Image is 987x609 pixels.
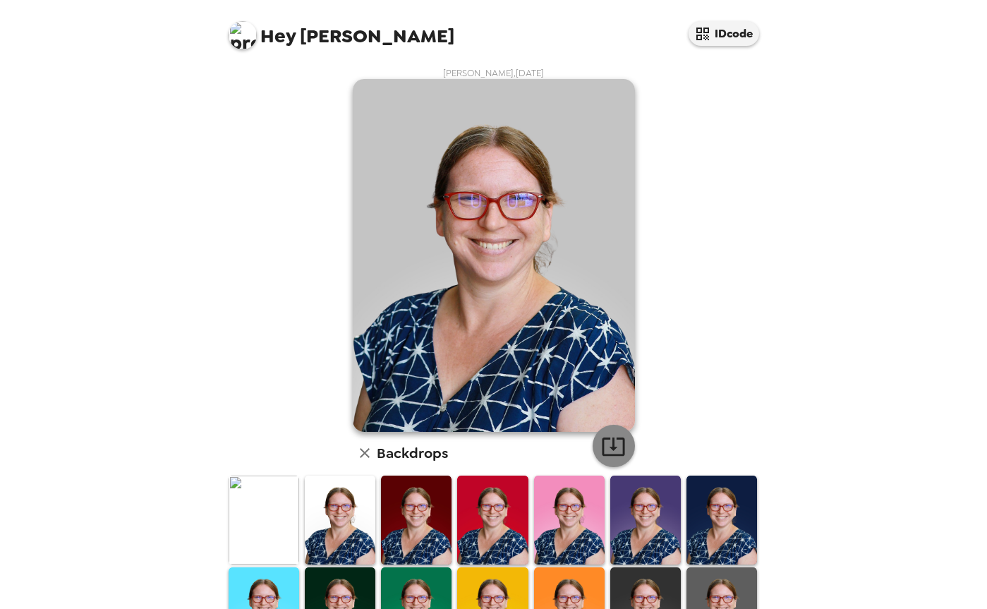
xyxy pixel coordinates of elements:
[229,476,299,564] img: Original
[377,442,448,464] h6: Backdrops
[689,21,759,46] button: IDcode
[229,14,454,46] span: [PERSON_NAME]
[353,79,635,432] img: user
[260,23,296,49] span: Hey
[229,21,257,49] img: profile pic
[443,67,544,79] span: [PERSON_NAME] , [DATE]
